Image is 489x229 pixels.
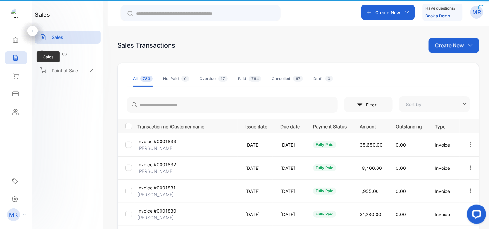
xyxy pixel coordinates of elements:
[313,76,333,82] div: Draft
[313,188,336,195] div: fully paid
[280,211,300,218] p: [DATE]
[361,5,415,20] button: Create New
[163,76,189,82] div: Not Paid
[245,188,267,195] p: [DATE]
[376,9,401,16] p: Create New
[218,76,228,82] span: 17
[9,211,18,219] p: MR
[313,122,347,130] p: Payment Status
[396,142,406,148] span: 0.00
[37,51,60,62] span: Sales
[325,76,333,82] span: 0
[35,10,50,19] h1: sales
[245,122,267,130] p: Issue date
[470,5,483,20] button: MR
[360,188,379,194] span: 1,955.00
[399,96,470,112] button: Sort by
[360,212,381,217] span: 31,280.00
[181,76,189,82] span: 0
[435,41,464,49] p: Create New
[249,76,261,82] span: 764
[137,191,174,198] p: [PERSON_NAME]
[140,76,153,82] span: 783
[238,76,261,82] div: Paid
[396,188,406,194] span: 0.00
[426,14,450,18] a: Book a Demo
[35,31,101,44] a: Sales
[52,34,63,41] p: Sales
[272,76,303,82] div: Cancelled
[35,47,101,60] a: Quotes
[280,122,300,130] p: Due date
[11,8,21,18] img: logo
[52,67,78,74] p: Point of Sale
[117,41,175,50] div: Sales Transactions
[133,76,153,82] div: All
[313,211,336,218] div: fully paid
[429,38,479,53] button: Create New
[313,141,336,148] div: fully paid
[280,142,300,148] p: [DATE]
[366,101,380,108] p: Filter
[435,142,454,148] p: Invoice
[137,214,174,221] p: [PERSON_NAME]
[360,142,383,148] span: 35,650.00
[137,145,174,151] p: [PERSON_NAME]
[396,212,406,217] span: 0.00
[245,142,267,148] p: [DATE]
[435,188,454,195] p: Invoice
[280,188,300,195] p: [DATE]
[360,165,382,171] span: 18,400.00
[137,184,176,191] p: Invoice #0001831
[435,122,454,130] p: Type
[435,211,454,218] p: Invoice
[462,202,489,229] iframe: LiveChat chat widget
[137,207,176,214] p: Invoice #0001830
[137,168,174,175] p: [PERSON_NAME]
[137,122,237,130] p: Transaction no./Customer name
[245,211,267,218] p: [DATE]
[435,165,454,171] p: Invoice
[344,97,393,112] button: Filter
[406,101,422,108] p: Sort by
[52,50,67,57] p: Quotes
[360,122,383,130] p: Amount
[137,161,176,168] p: Invoice #0001832
[396,165,406,171] span: 0.00
[200,76,228,82] div: Overdue
[473,8,481,16] p: MR
[313,164,336,171] div: fully paid
[137,138,176,145] p: Invoice #0001833
[396,122,422,130] p: Outstanding
[293,76,303,82] span: 67
[245,165,267,171] p: [DATE]
[35,63,101,78] a: Point of Sale
[426,5,456,12] p: Have questions?
[280,165,300,171] p: [DATE]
